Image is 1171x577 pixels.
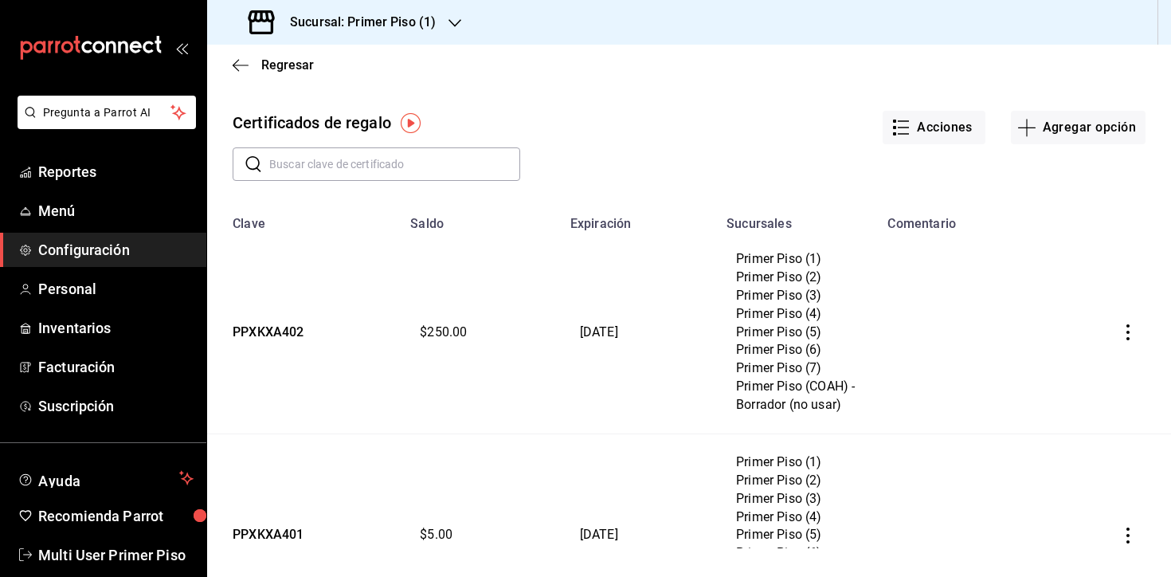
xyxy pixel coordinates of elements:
[175,41,188,54] button: open_drawer_menu
[269,148,520,180] input: Buscar clave de certificado
[561,231,717,434] td: [DATE]
[38,395,194,417] span: Suscripción
[43,104,171,121] span: Pregunta a Parrot AI
[18,96,196,129] button: Pregunta a Parrot AI
[207,206,401,231] th: Clave
[38,505,194,527] span: Recomienda Parrot
[38,317,194,339] span: Inventarios
[261,57,314,73] span: Regresar
[38,161,194,183] span: Reportes
[878,206,1091,231] th: Comentario
[38,544,194,566] span: Multi User Primer Piso
[1011,111,1146,144] button: Agregar opción
[38,278,194,300] span: Personal
[277,13,436,32] h3: Sucursal: Primer Piso (1)
[561,206,717,231] th: Expiración
[38,200,194,222] span: Menú
[207,231,401,434] td: PPXKXA402
[38,356,194,378] span: Facturación
[717,231,878,434] td: Primer Piso (1) Primer Piso (2) Primer Piso (3) Primer Piso (4) Primer Piso (5) Primer Piso (6) P...
[401,113,421,133] img: Tooltip marker
[401,231,560,434] td: $250.00
[401,206,560,231] th: Saldo
[883,111,985,144] button: Acciones
[717,206,878,231] th: Sucursales
[38,239,194,261] span: Configuración
[233,111,391,135] div: Certificados de regalo
[38,469,173,488] span: Ayuda
[11,116,196,132] a: Pregunta a Parrot AI
[233,57,314,73] button: Regresar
